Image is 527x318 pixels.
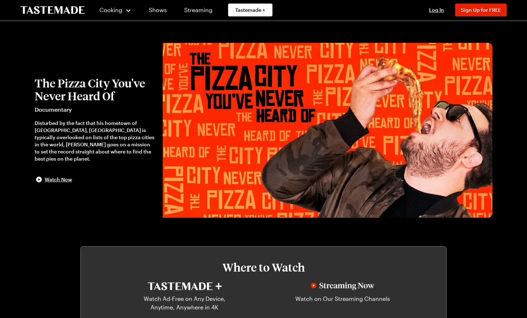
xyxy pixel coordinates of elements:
p: Watch Ad-Free on Any Device, Anytime, Anywhere in 4K [133,294,236,312]
span: Log In [429,7,444,13]
span: Cooking [99,6,122,13]
img: The Pizza City You've Never Heard Of [163,43,492,218]
span: Watch Now [45,176,72,183]
a: Tastemade + [228,4,272,16]
img: Tastemade+ [148,282,222,290]
span: Tastemade + [235,6,265,14]
button: Sign Up for FREE [455,4,507,16]
p: Watch on Our Streaming Channels [291,294,394,312]
button: Cooking [99,1,132,19]
h2: The Pizza City You've Never Heard Of [35,77,156,102]
h3: Where to Watch [102,261,425,274]
button: Log In [422,6,451,14]
div: Disturbed by the fact that his hometown of [GEOGRAPHIC_DATA], [GEOGRAPHIC_DATA] is typically over... [35,120,156,162]
span: Documentary [35,105,156,114]
span: Sign Up for FREE [461,7,501,13]
button: The Pizza City You've Never Heard OfDocumentaryDisturbed by the fact that his hometown of [GEOGRA... [35,77,156,184]
img: Streaming [311,282,374,290]
a: To Tastemade Home Page [20,6,85,14]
